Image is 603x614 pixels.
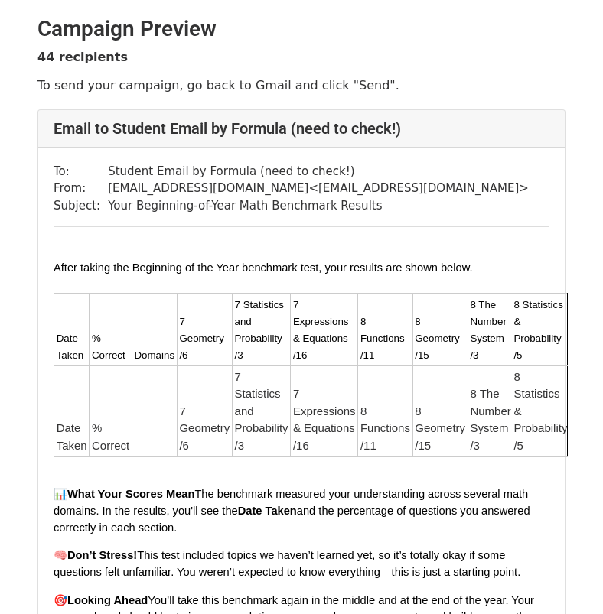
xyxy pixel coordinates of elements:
p: To send your campaign, go back to Gmail and click "Send". [37,77,566,93]
td: 7 Geometry /6 [177,365,232,456]
span: 7 Geometry /6 [179,316,227,361]
td: 8 Statistics & Probability /5 [513,365,568,456]
td: 8 Geometry /15 [412,365,468,456]
span: and the percentage of questions you answered correctly in each section. [54,505,533,534]
td: 7 Statistics and Probability /3 [232,365,290,456]
span: 7 Expressions & Equations /16 [293,299,351,361]
span: After taking the Beginning of the Year benchmark test, your results are shown below. [54,262,473,274]
td: % Correct [90,365,132,456]
span: % Correct [92,333,125,361]
span: This test included topics we haven’t learned yet, so it’s totally okay if some questions felt unf... [54,549,520,578]
span: 8 Geometry /15 [415,316,462,361]
td: 7 Expressions & Equations /16 [291,365,358,456]
td: [EMAIL_ADDRESS][DOMAIN_NAME] < [EMAIL_ADDRESS][DOMAIN_NAME] > [108,180,529,197]
h2: Campaign Preview [37,16,566,42]
span: What Your Scores Mean [67,488,194,500]
span: 8 The Number System /3 [470,299,509,361]
strong: 44 recipients [37,50,128,64]
td: From: [54,180,108,197]
td: 8 The Number System /3 [468,365,513,456]
td: Student Email by Formula (need to check!) [108,163,529,180]
td: Subject: [54,197,108,215]
span: 🎯 [54,594,67,606]
span: Date Taken [57,333,84,361]
span: Looking Ahead [67,594,148,606]
td: To: [54,163,108,180]
span: 7 Statistics and Probability /3 [235,299,287,361]
span: Date Taken [238,505,297,517]
td: Date Taken [54,365,90,456]
span: Don’t Stress! [67,549,137,561]
td: 8 Functions /11 [358,365,412,456]
span: 8 Functions /11 [360,316,408,361]
span: Domains [134,349,174,361]
span: 8 Statistics & Probability /5 [513,299,566,361]
span: 🧠 [54,549,67,561]
h4: Email to Student Email by Formula (need to check!) [54,119,549,138]
span: The benchmark measured your understanding across several math domains. In the results, you'll see... [54,488,531,517]
span: 📊 [54,488,67,500]
td: Your Beginning-of-Year Math Benchmark Results [108,197,529,215]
